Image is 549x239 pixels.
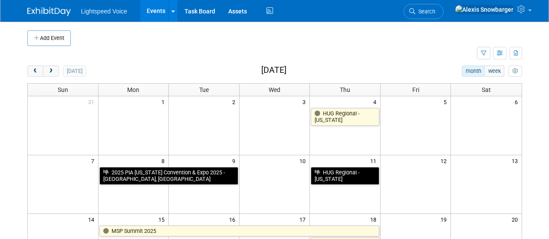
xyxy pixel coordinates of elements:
span: Search [415,8,435,15]
button: week [484,65,504,77]
span: 6 [514,96,522,107]
span: 10 [299,155,309,166]
button: month [462,65,485,77]
span: 20 [511,214,522,225]
span: 12 [440,155,450,166]
button: myCustomButton [509,65,522,77]
a: Search [404,4,444,19]
span: 14 [87,214,98,225]
span: 3 [302,96,309,107]
img: ExhibitDay [27,7,71,16]
button: Add Event [27,30,71,46]
span: 13 [511,155,522,166]
h2: [DATE] [261,65,286,75]
img: Alexis Snowbarger [455,5,514,14]
span: 17 [299,214,309,225]
span: Wed [269,86,280,93]
span: 19 [440,214,450,225]
span: Lightspeed Voice [81,8,128,15]
span: 11 [369,155,380,166]
span: 7 [90,155,98,166]
span: Sat [482,86,491,93]
span: 8 [161,155,168,166]
span: Tue [199,86,209,93]
a: HUG Regional - [US_STATE] [311,108,379,126]
span: 18 [369,214,380,225]
a: MSP Summit 2025 [99,226,379,237]
span: Fri [412,86,419,93]
span: Sun [58,86,68,93]
span: 15 [158,214,168,225]
span: Thu [340,86,350,93]
a: HUG Regional - [US_STATE] [311,167,379,185]
span: 4 [372,96,380,107]
span: 1 [161,96,168,107]
span: 2 [231,96,239,107]
span: 5 [443,96,450,107]
button: [DATE] [63,65,86,77]
button: next [43,65,59,77]
i: Personalize Calendar [513,69,518,74]
span: 31 [87,96,98,107]
span: Mon [127,86,139,93]
a: 2025 PIA [US_STATE] Convention & Expo 2025 - [GEOGRAPHIC_DATA], [GEOGRAPHIC_DATA] [99,167,238,185]
span: 16 [228,214,239,225]
button: prev [27,65,43,77]
span: 9 [231,155,239,166]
